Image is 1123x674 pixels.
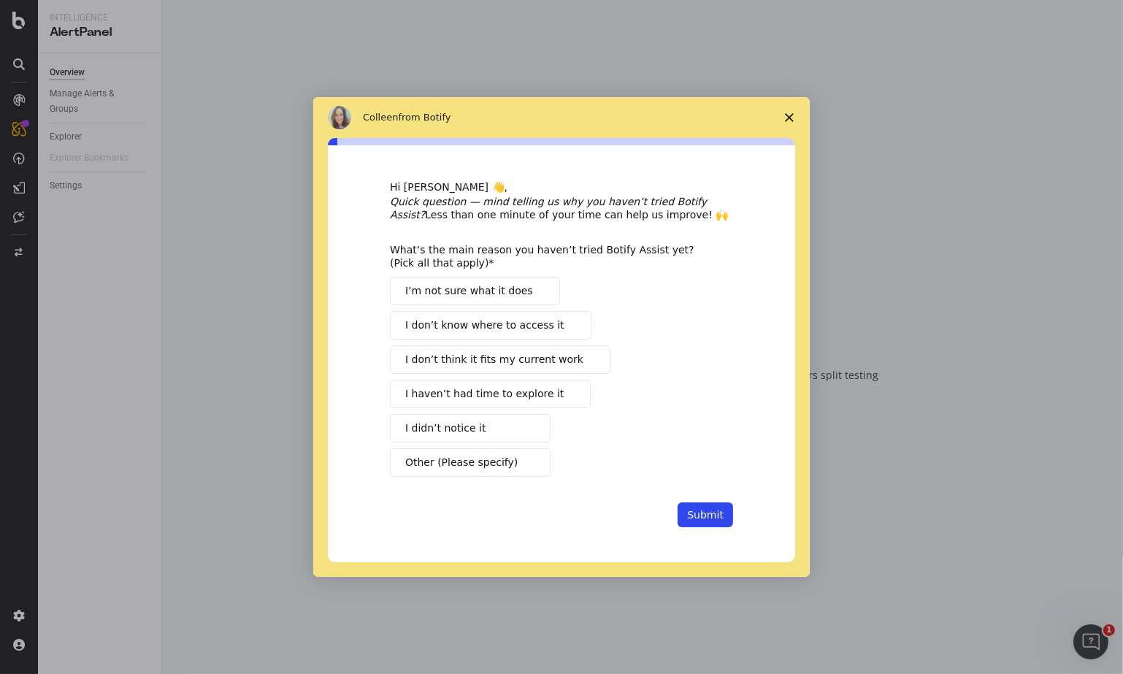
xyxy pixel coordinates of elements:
[390,243,711,269] div: What’s the main reason you haven’t tried Botify Assist yet? (Pick all that apply)
[328,106,351,129] img: Profile image for Colleen
[769,97,810,138] span: Close survey
[390,195,733,221] div: Less than one minute of your time can help us improve! 🙌
[390,180,733,195] div: Hi [PERSON_NAME] 👋,
[405,455,518,470] span: Other (Please specify)
[405,318,564,333] span: I don’t know where to access it
[390,380,591,408] button: I haven’t had time to explore it
[405,421,486,436] span: I didn’t notice it
[363,112,399,123] span: Colleen
[390,311,591,340] button: I don’t know where to access it
[399,112,451,123] span: from Botify
[390,448,551,477] button: Other (Please specify)
[405,352,583,367] span: I don’t think it fits my current work
[390,196,707,221] i: Quick question — mind telling us why you haven’t tried Botify Assist?
[405,386,564,402] span: I haven’t had time to explore it
[405,283,533,299] span: I’m not sure what it does
[390,414,551,443] button: I didn’t notice it
[390,277,560,305] button: I’m not sure what it does
[678,502,733,527] button: Submit
[390,345,610,374] button: I don’t think it fits my current work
